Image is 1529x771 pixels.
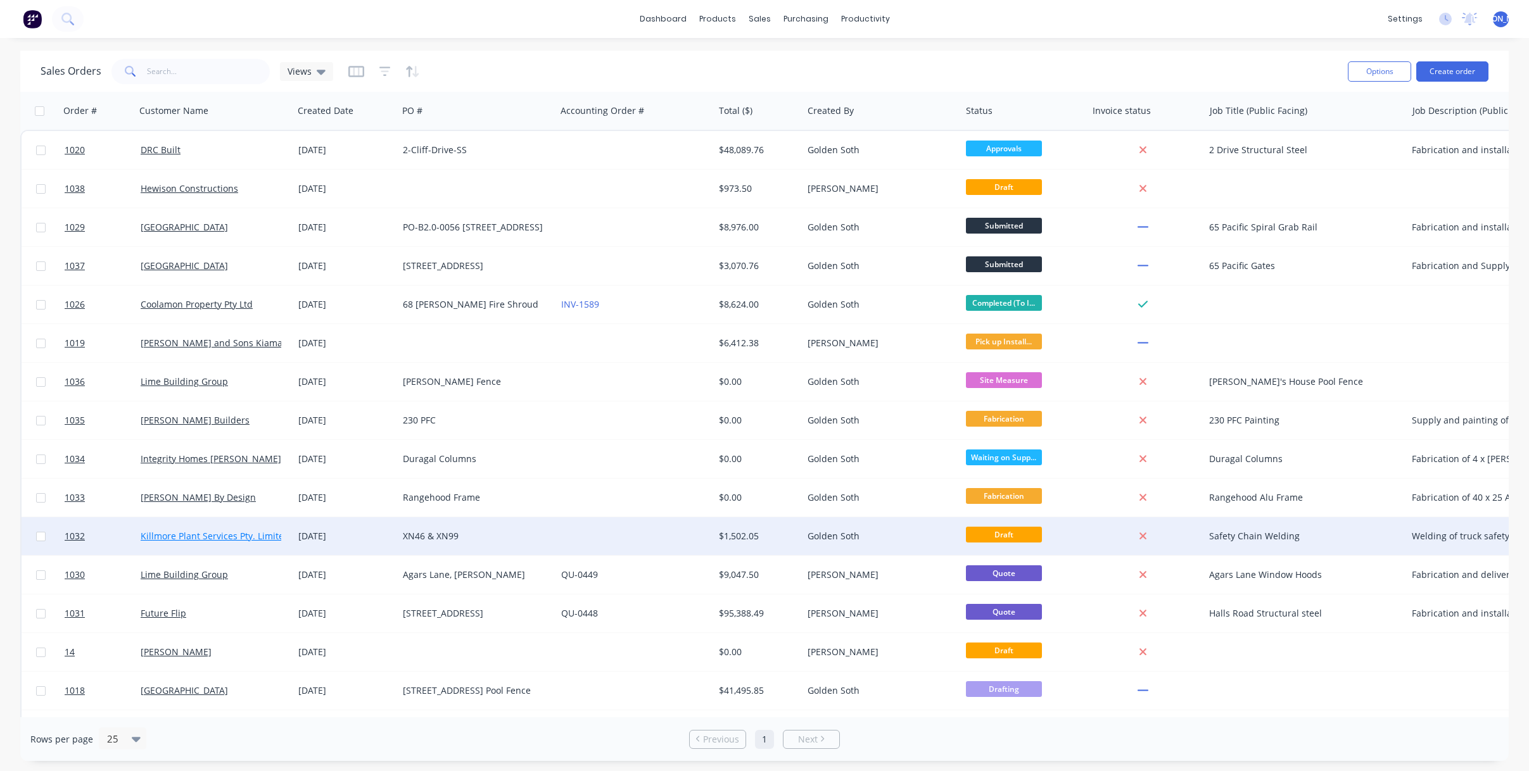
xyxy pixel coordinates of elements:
[298,337,393,349] div: [DATE]
[141,337,282,349] a: [PERSON_NAME] and Sons Kiama
[298,568,393,581] div: [DATE]
[298,221,393,234] div: [DATE]
[65,298,85,311] span: 1026
[966,565,1042,581] span: Quote
[141,646,212,658] a: [PERSON_NAME]
[966,527,1042,542] span: Draft
[65,414,85,427] span: 1035
[808,375,948,388] div: Golden Soth
[755,730,774,749] a: Page 1 is your current page
[1209,530,1392,542] div: Safety Chain Welding
[1381,9,1429,28] div: settings
[65,337,85,349] span: 1019
[298,646,393,658] div: [DATE]
[693,9,742,28] div: products
[1209,260,1392,272] div: 65 Pacific Gates
[719,530,794,542] div: $1,502.05
[65,646,75,658] span: 14
[966,411,1042,427] span: Fabrication
[65,144,85,156] span: 1020
[65,672,141,710] a: 1018
[742,9,777,28] div: sales
[403,607,543,620] div: [STREET_ADDRESS]
[65,568,85,581] span: 1030
[719,568,794,581] div: $9,047.50
[966,449,1042,465] span: Waiting on Supp...
[808,260,948,272] div: Golden Soth
[403,530,543,542] div: XN46 & XN99
[65,517,141,555] a: 1032
[63,104,97,117] div: Order #
[65,182,85,195] span: 1038
[141,260,228,272] a: [GEOGRAPHIC_DATA]
[808,414,948,427] div: Golden Soth
[141,144,181,156] a: DRC Built
[403,414,543,427] div: 230 PFC
[298,453,393,465] div: [DATE]
[719,144,794,156] div: $48,089.76
[719,607,794,620] div: $95,388.49
[966,372,1042,388] span: Site Measure
[719,104,752,117] div: Total ($)
[966,104,993,117] div: Status
[835,9,896,28] div: productivity
[23,9,42,28] img: Factory
[808,144,948,156] div: Golden Soth
[65,530,85,542] span: 1032
[141,453,281,465] a: Integrity Homes [PERSON_NAME]
[65,479,141,517] a: 1033
[561,298,599,310] a: INV-1589
[65,285,141,323] a: 1026
[403,260,543,272] div: [STREET_ADDRESS]
[798,733,818,746] span: Next
[1209,491,1392,504] div: Rangehood Alu Frame
[41,65,101,77] h1: Sales Orders
[141,182,238,194] a: Hewison Constructions
[65,401,141,439] a: 1035
[1093,104,1151,117] div: Invoice status
[1209,607,1392,620] div: Halls Road Structural steel
[719,298,794,311] div: $8,624.00
[30,733,93,746] span: Rows per page
[1209,144,1392,156] div: 2 Drive Structural Steel
[403,491,543,504] div: Rangehood Frame
[719,337,794,349] div: $6,412.38
[1416,61,1488,82] button: Create order
[403,221,543,234] div: PO-B2.0-0056 [STREET_ADDRESS]
[298,260,393,272] div: [DATE]
[65,375,85,388] span: 1036
[403,453,543,465] div: Duragal Columns
[141,375,228,387] a: Lime Building Group
[1209,375,1392,388] div: [PERSON_NAME]'s House Pool Fence
[141,491,256,503] a: [PERSON_NAME] By Design
[402,104,422,117] div: PO #
[403,684,543,697] div: [STREET_ADDRESS] Pool Fence
[141,607,186,619] a: Future Flip
[141,568,228,580] a: Lime Building Group
[65,247,141,285] a: 1037
[719,182,794,195] div: $973.50
[966,642,1042,658] span: Draft
[65,208,141,246] a: 1029
[561,607,598,619] a: QU-0448
[719,646,794,658] div: $0.00
[298,530,393,542] div: [DATE]
[65,607,85,620] span: 1031
[141,684,228,696] a: [GEOGRAPHIC_DATA]
[966,681,1042,697] span: Drafting
[690,733,745,746] a: Previous page
[65,710,141,748] a: 1025
[141,414,250,426] a: [PERSON_NAME] Builders
[65,633,141,671] a: 14
[141,221,228,233] a: [GEOGRAPHIC_DATA]
[147,59,270,84] input: Search...
[298,104,353,117] div: Created Date
[1209,414,1392,427] div: 230 PFC Painting
[403,144,543,156] div: 2-Cliff-Drive-SS
[808,646,948,658] div: [PERSON_NAME]
[966,179,1042,195] span: Draft
[808,337,948,349] div: [PERSON_NAME]
[719,375,794,388] div: $0.00
[784,733,839,746] a: Next page
[966,604,1042,620] span: Quote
